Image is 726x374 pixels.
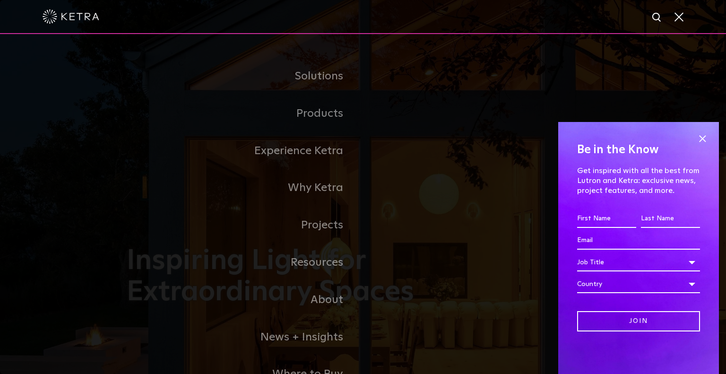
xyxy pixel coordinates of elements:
[651,12,663,24] img: search icon
[127,132,363,170] a: Experience Ketra
[577,210,636,228] input: First Name
[127,319,363,356] a: News + Insights
[127,244,363,281] a: Resources
[577,275,700,293] div: Country
[577,311,700,331] input: Join
[127,58,363,95] a: Solutions
[43,9,99,24] img: ketra-logo-2019-white
[127,95,363,132] a: Products
[641,210,700,228] input: Last Name
[127,281,363,319] a: About
[577,232,700,250] input: Email
[577,253,700,271] div: Job Title
[577,166,700,195] p: Get inspired with all the best from Lutron and Ketra: exclusive news, project features, and more.
[577,141,700,159] h4: Be in the Know
[127,169,363,207] a: Why Ketra
[127,207,363,244] a: Projects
